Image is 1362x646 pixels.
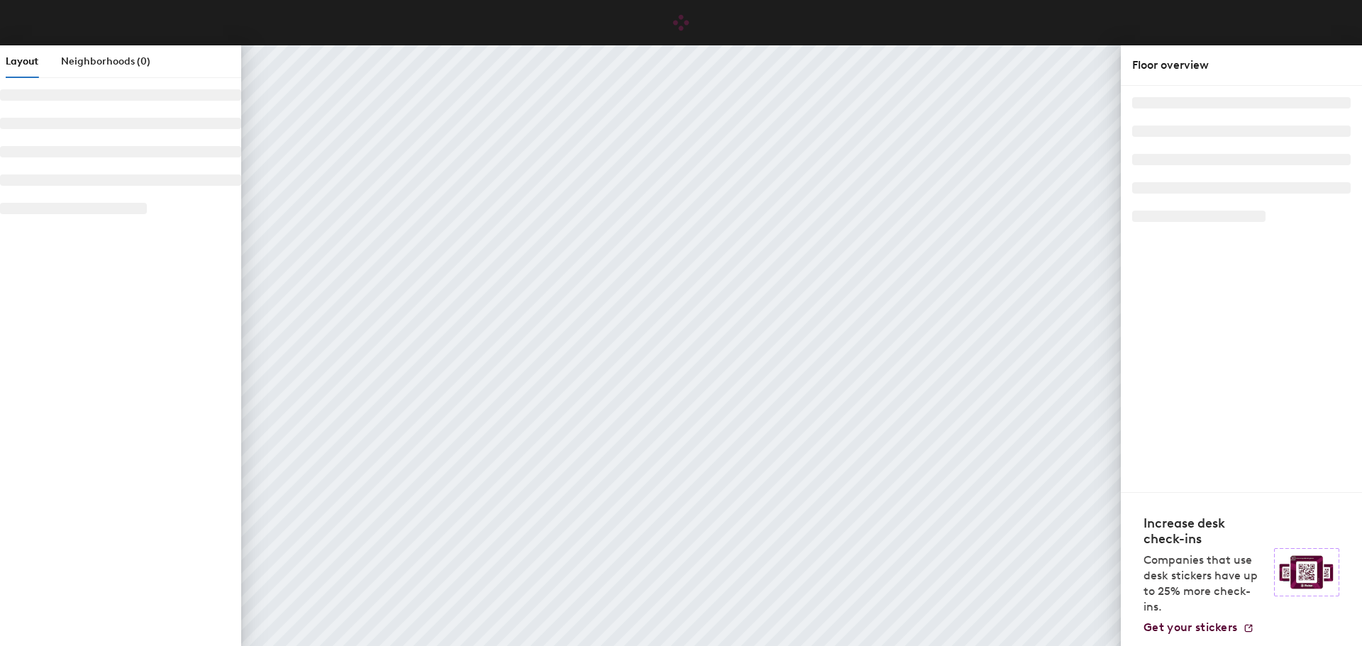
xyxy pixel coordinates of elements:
a: Get your stickers [1144,620,1254,635]
span: Layout [6,55,38,67]
p: Companies that use desk stickers have up to 25% more check-ins. [1144,552,1266,615]
h4: Increase desk check-ins [1144,516,1266,547]
img: Sticker logo [1274,548,1339,596]
span: Neighborhoods (0) [61,55,150,67]
span: Get your stickers [1144,620,1237,634]
div: Floor overview [1132,57,1351,74]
